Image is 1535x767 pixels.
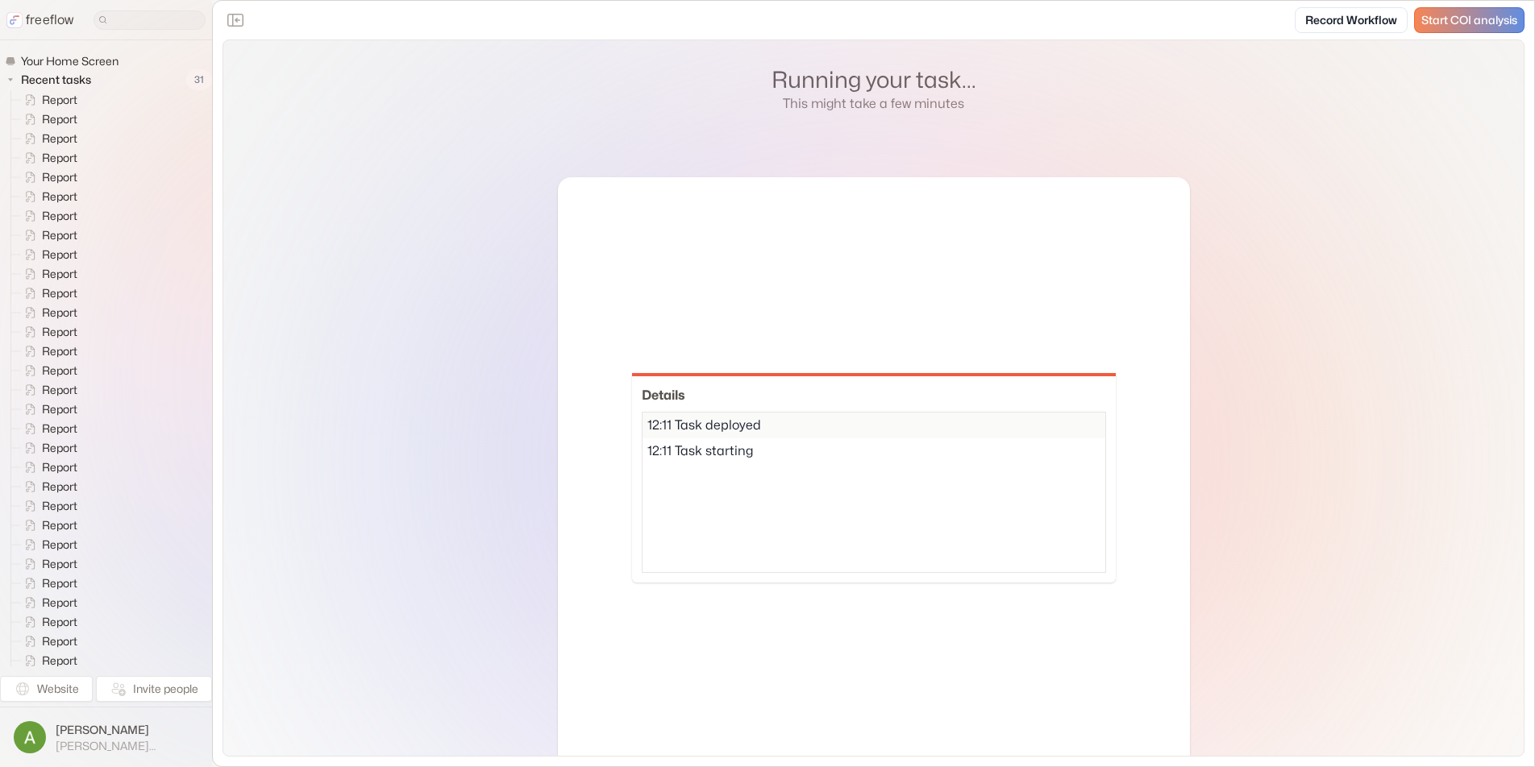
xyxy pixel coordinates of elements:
[39,575,82,591] span: Report
[11,129,84,148] a: Report
[18,53,123,69] span: Your Home Screen
[39,479,82,495] span: Report
[11,593,84,612] a: Report
[96,676,212,702] button: Invite people
[26,10,74,30] p: freeflow
[11,245,84,264] a: Report
[39,459,82,475] span: Report
[39,537,82,553] span: Report
[56,722,198,738] span: [PERSON_NAME]
[11,458,84,477] a: Report
[11,612,84,632] a: Report
[11,477,84,496] a: Report
[11,187,84,206] a: Report
[11,206,84,226] a: Report
[39,324,82,340] span: Report
[643,413,1105,438] div: 12:11 Task deployed
[11,284,84,303] a: Report
[18,72,96,88] span: Recent tasks
[39,401,82,417] span: Report
[11,303,84,322] a: Report
[11,574,84,593] a: Report
[39,247,82,263] span: Report
[14,721,46,753] img: profile
[39,189,82,205] span: Report
[11,516,84,535] a: Report
[11,438,84,458] a: Report
[11,148,84,168] a: Report
[39,556,82,572] span: Report
[39,653,82,669] span: Report
[39,169,82,185] span: Report
[6,10,74,30] a: freeflow
[11,168,84,187] a: Report
[10,717,202,757] button: [PERSON_NAME][PERSON_NAME][EMAIL_ADDRESS]
[11,342,84,361] a: Report
[39,498,82,514] span: Report
[11,554,84,574] a: Report
[11,632,84,651] a: Report
[39,266,82,282] span: Report
[39,208,82,224] span: Report
[39,305,82,321] span: Report
[39,285,82,301] span: Report
[772,66,976,94] h1: Running your task...
[5,53,125,69] a: Your Home Screen
[11,226,84,245] a: Report
[11,90,84,110] a: Report
[39,595,82,611] span: Report
[39,440,82,456] span: Report
[39,150,82,166] span: Report
[11,322,84,342] a: Report
[1414,7,1525,33] a: Start COI analysis
[1295,7,1408,33] a: Record Workflow
[223,7,248,33] button: Close the sidebar
[39,517,82,533] span: Report
[39,131,82,147] span: Report
[39,343,82,359] span: Report
[39,227,82,243] span: Report
[11,264,84,284] a: Report
[11,380,84,400] a: Report
[642,386,1106,405] h2: Details
[11,651,84,670] a: Report
[39,633,82,649] span: Report
[11,400,84,419] a: Report
[39,363,82,379] span: Report
[5,70,98,89] button: Recent tasks
[186,69,212,90] span: 31
[39,92,82,108] span: Report
[11,496,84,516] a: Report
[56,739,198,753] span: [PERSON_NAME][EMAIL_ADDRESS]
[39,614,82,630] span: Report
[643,438,1105,464] div: 12:11 Task starting
[39,382,82,398] span: Report
[11,535,84,554] a: Report
[1421,14,1517,27] span: Start COI analysis
[39,111,82,127] span: Report
[11,110,84,129] a: Report
[39,421,82,437] span: Report
[11,361,84,380] a: Report
[11,419,84,438] a: Report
